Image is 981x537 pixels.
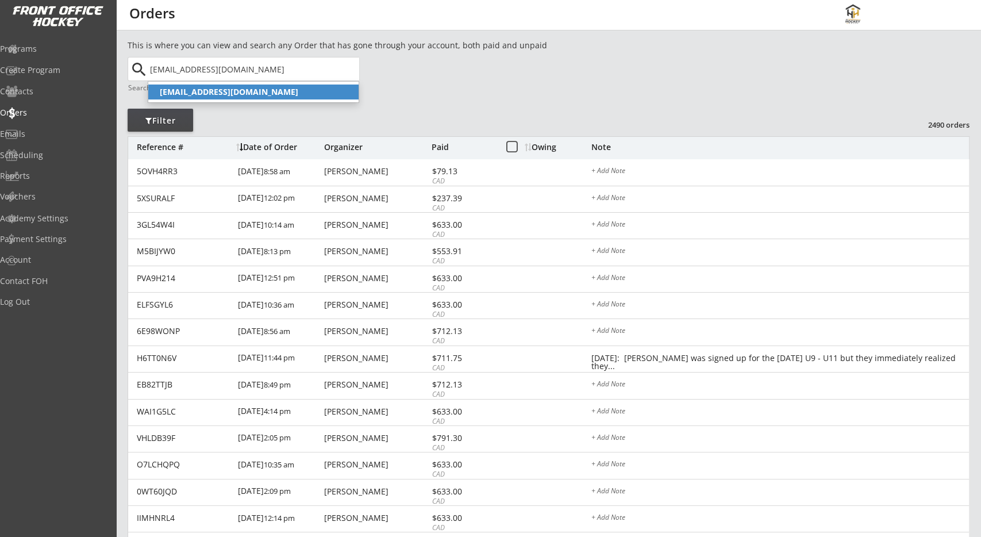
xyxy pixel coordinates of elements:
div: O7LCHQPQ [137,461,231,469]
div: 5OVH4RR3 [137,167,231,175]
div: VHLDB39F [137,434,231,442]
div: [DATE] [238,186,321,212]
button: search [129,60,148,79]
div: CAD [432,256,494,266]
font: 10:36 am [264,300,294,310]
div: [DATE] [238,452,321,478]
font: 8:56 am [264,326,290,336]
div: Paid [432,143,494,151]
div: 0WT60JQD [137,488,231,496]
input: Start typing email... [148,57,359,80]
div: 3GL54W4I [137,221,231,229]
div: $712.13 [432,327,494,335]
div: Date of Order [236,143,321,151]
div: $633.00 [432,274,494,282]
font: 2:05 pm [264,432,291,443]
font: 11:44 pm [264,352,295,363]
font: 4:14 pm [264,406,291,416]
div: Reference # [137,143,230,151]
div: [DATE] [238,426,321,452]
div: $712.13 [432,381,494,389]
div: PVA9H214 [137,274,231,282]
div: WAI1G5LC [137,408,231,416]
div: + Add Note [591,488,969,497]
div: + Add Note [591,194,969,204]
font: 8:49 pm [264,379,291,390]
div: [PERSON_NAME] [324,434,429,442]
font: 12:14 pm [264,513,295,523]
div: Filter [128,115,193,126]
font: 2:09 pm [264,486,291,496]
div: + Add Note [591,514,969,523]
div: CAD [432,310,494,320]
div: This is where you can view and search any Order that has gone through your account, both paid and... [128,40,613,51]
font: 10:14 am [264,220,294,230]
div: + Add Note [591,247,969,256]
div: + Add Note [591,301,969,310]
div: CAD [432,336,494,346]
div: EB82TTJB [137,381,231,389]
div: [PERSON_NAME] [324,327,429,335]
div: CAD [432,283,494,293]
strong: [EMAIL_ADDRESS][DOMAIN_NAME] [160,86,298,97]
div: Owing [525,143,591,151]
div: [DATE] [238,266,321,292]
div: CAD [432,363,494,373]
font: 8:13 pm [264,246,291,256]
div: 6E98WONP [137,327,231,335]
div: [DATE]: [PERSON_NAME] was signed up for the [DATE] U9 - U11 but they immediately realized they... [591,354,969,363]
div: $633.00 [432,301,494,309]
div: 5XSURALF [137,194,231,202]
div: [DATE] [238,400,321,425]
div: + Add Note [591,167,969,177]
div: CAD [432,417,494,427]
div: + Add Note [591,327,969,336]
div: M5BIJYW0 [137,247,231,255]
div: CAD [432,230,494,240]
div: [DATE] [238,213,321,239]
div: CAD [432,204,494,213]
font: 8:58 am [264,166,290,177]
div: + Add Note [591,434,969,443]
div: CAD [432,177,494,186]
div: $79.13 [432,167,494,175]
div: [DATE] [238,159,321,185]
div: [PERSON_NAME] [324,221,429,229]
div: Search by [128,84,161,91]
div: + Add Note [591,381,969,390]
div: CAD [432,523,494,533]
div: [DATE] [238,373,321,398]
div: [PERSON_NAME] [324,488,429,496]
div: [PERSON_NAME] [324,461,429,469]
div: [PERSON_NAME] [324,194,429,202]
div: $633.00 [432,221,494,229]
div: $633.00 [432,461,494,469]
div: + Add Note [591,221,969,230]
font: 10:35 am [264,459,294,470]
div: [PERSON_NAME] [324,381,429,389]
div: Organizer [324,143,429,151]
div: [PERSON_NAME] [324,301,429,309]
div: + Add Note [591,461,969,470]
div: [DATE] [238,293,321,319]
div: [DATE] [238,239,321,265]
div: 2490 orders [910,120,970,130]
div: CAD [432,390,494,400]
div: $237.39 [432,194,494,202]
div: [PERSON_NAME] [324,247,429,255]
div: [DATE] [238,506,321,532]
div: [DATE] [238,319,321,345]
div: [PERSON_NAME] [324,408,429,416]
div: Note [591,143,970,151]
font: 12:02 pm [264,193,295,203]
div: ELFSGYL6 [137,301,231,309]
div: $633.00 [432,408,494,416]
div: $633.00 [432,514,494,522]
div: [DATE] [238,346,321,372]
div: [PERSON_NAME] [324,167,429,175]
div: H6TT0N6V [137,354,231,362]
div: $711.75 [432,354,494,362]
div: [DATE] [238,480,321,505]
div: [PERSON_NAME] [324,514,429,522]
div: [PERSON_NAME] [324,354,429,362]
